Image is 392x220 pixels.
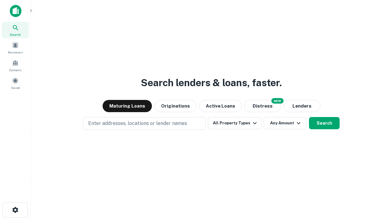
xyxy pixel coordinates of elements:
[88,120,187,127] p: Enter addresses, locations or lender names
[10,32,21,37] span: Search
[9,68,21,72] span: Contacts
[83,117,205,130] button: Enter addresses, locations or lender names
[244,100,281,112] button: Search distressed loans with lien and other non-mortgage details.
[361,171,392,200] iframe: Chat Widget
[2,22,29,38] a: Search
[284,100,320,112] button: Lenders
[2,75,29,91] a: Saved
[10,5,21,17] img: capitalize-icon.png
[2,57,29,74] a: Contacts
[154,100,197,112] button: Originations
[141,75,282,90] h3: Search lenders & loans, faster.
[309,117,340,129] button: Search
[103,100,152,112] button: Maturing Loans
[11,85,20,90] span: Saved
[271,98,284,104] div: NEW
[2,39,29,56] a: Borrowers
[208,117,261,129] button: All Property Types
[8,50,23,55] span: Borrowers
[264,117,307,129] button: Any Amount
[199,100,242,112] button: Active Loans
